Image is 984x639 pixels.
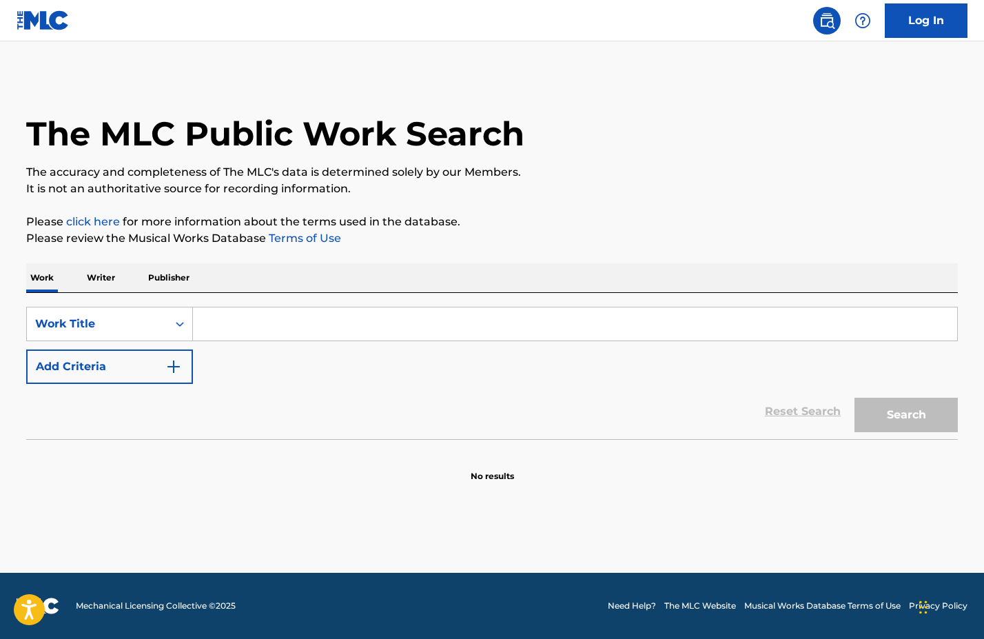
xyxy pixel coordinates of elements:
[17,10,70,30] img: MLC Logo
[26,349,193,384] button: Add Criteria
[26,263,58,292] p: Work
[76,600,236,612] span: Mechanical Licensing Collective © 2025
[608,600,656,612] a: Need Help?
[819,12,835,29] img: search
[17,598,59,614] img: logo
[26,307,958,439] form: Search Form
[26,164,958,181] p: The accuracy and completeness of The MLC's data is determined solely by our Members.
[909,600,967,612] a: Privacy Policy
[266,232,341,245] a: Terms of Use
[26,113,524,154] h1: The MLC Public Work Search
[915,573,984,639] iframe: Chat Widget
[165,358,182,375] img: 9d2ae6d4665cec9f34b9.svg
[26,214,958,230] p: Please for more information about the terms used in the database.
[744,600,901,612] a: Musical Works Database Terms of Use
[35,316,159,332] div: Work Title
[915,573,984,639] div: Widget de chat
[664,600,736,612] a: The MLC Website
[66,215,120,228] a: click here
[919,587,927,628] div: Glisser
[26,181,958,197] p: It is not an authoritative source for recording information.
[144,263,194,292] p: Publisher
[471,454,514,483] p: No results
[854,12,871,29] img: help
[26,230,958,247] p: Please review the Musical Works Database
[83,263,119,292] p: Writer
[813,7,841,34] a: Public Search
[849,7,877,34] div: Help
[885,3,967,38] a: Log In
